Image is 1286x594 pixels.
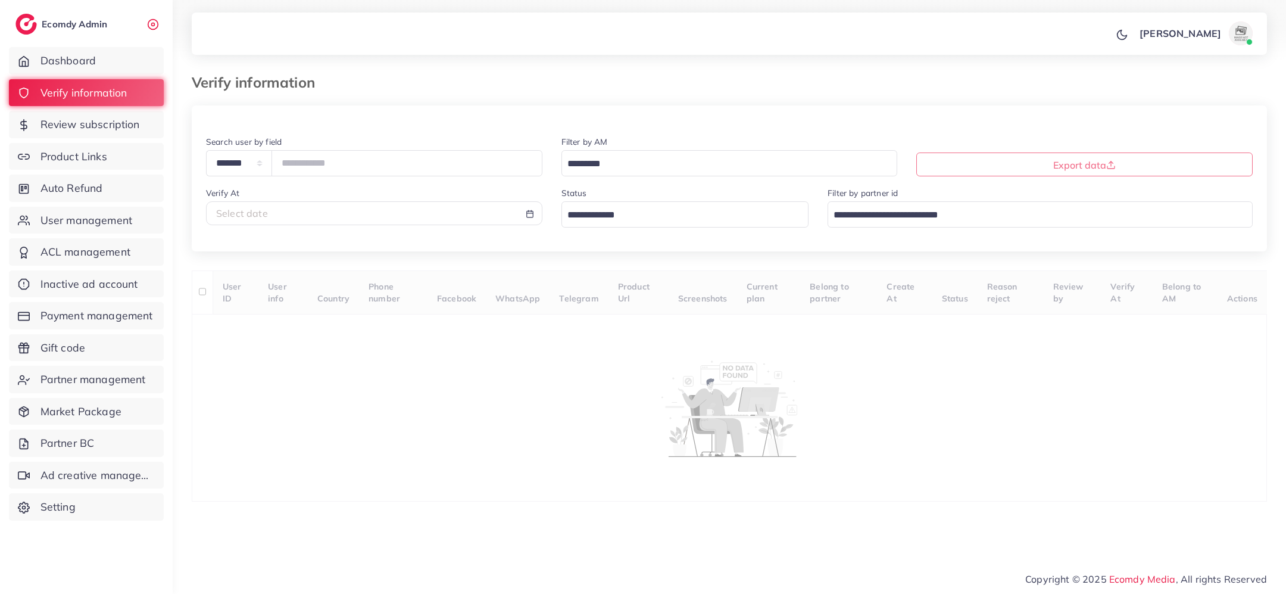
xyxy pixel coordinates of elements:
label: Status [561,187,587,199]
p: [PERSON_NAME] [1140,26,1221,41]
span: Partner management [40,372,146,387]
a: [PERSON_NAME]avatar [1133,21,1257,45]
a: User management [9,207,164,234]
span: Ad creative management [40,468,155,483]
label: Search user by field [206,136,282,148]
span: Setting [40,499,76,515]
span: User management [40,213,132,228]
a: ACL management [9,238,164,266]
a: Ad creative management [9,462,164,489]
a: Partner management [9,366,164,393]
span: Payment management [40,308,153,324]
a: Inactive ad account [9,270,164,298]
span: , All rights Reserved [1176,572,1267,586]
img: logo [15,14,37,35]
span: Product Links [40,149,107,164]
a: Product Links [9,143,164,170]
a: Gift code [9,334,164,362]
span: Review subscription [40,117,140,132]
span: Inactive ad account [40,276,138,292]
label: Filter by AM [561,136,608,148]
span: Dashboard [40,53,96,69]
span: Verify information [40,85,127,101]
span: Auto Refund [40,181,103,196]
a: Auto Refund [9,175,164,202]
img: avatar [1229,21,1253,45]
span: Market Package [40,404,121,419]
a: Market Package [9,398,164,425]
span: Copyright © 2025 [1025,572,1267,586]
div: Search for option [828,201,1253,227]
label: Filter by partner id [828,187,898,199]
a: Payment management [9,302,164,329]
a: Dashboard [9,47,164,74]
input: Search for option [563,206,794,225]
button: Export data [916,153,1253,176]
span: Gift code [40,340,85,356]
a: Setting [9,493,164,521]
div: Search for option [561,201,809,227]
input: Search for option [829,206,1237,225]
h2: Ecomdy Admin [42,18,110,30]
h3: Verify information [192,74,324,91]
span: ACL management [40,244,130,260]
span: Export data [1053,159,1116,171]
span: Select date [216,207,268,219]
a: Partner BC [9,430,164,457]
div: Search for option [561,150,898,176]
a: Ecomdy Media [1109,573,1176,585]
label: Verify At [206,187,239,199]
span: Partner BC [40,436,95,451]
a: logoEcomdy Admin [15,14,110,35]
a: Review subscription [9,111,164,138]
a: Verify information [9,79,164,107]
input: Search for option [563,155,882,173]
